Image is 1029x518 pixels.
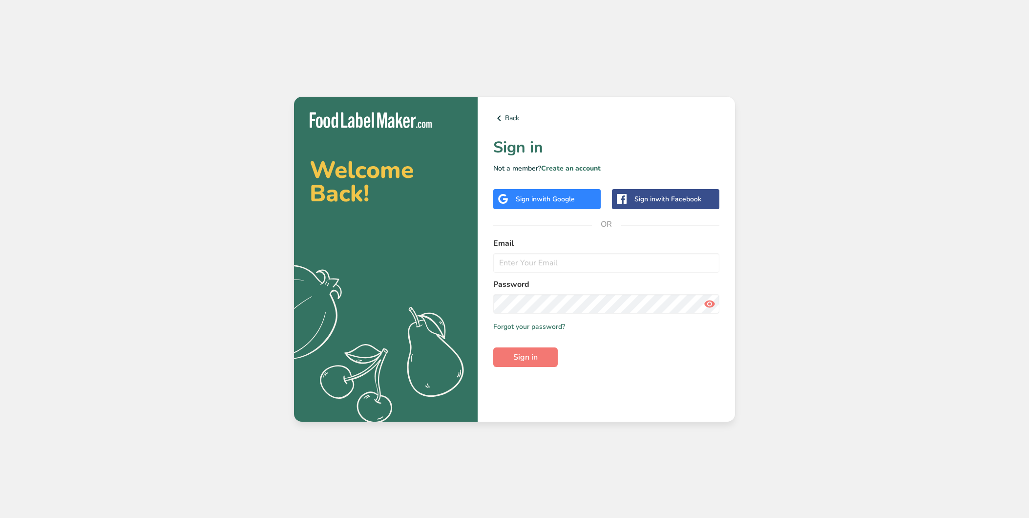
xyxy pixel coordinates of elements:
[493,237,719,249] label: Email
[493,322,565,332] a: Forgot your password?
[493,163,719,173] p: Not a member?
[634,194,701,204] div: Sign in
[592,210,621,239] span: OR
[493,112,719,124] a: Back
[310,158,462,205] h2: Welcome Back!
[541,164,601,173] a: Create an account
[493,279,719,290] label: Password
[513,351,538,363] span: Sign in
[537,194,575,204] span: with Google
[516,194,575,204] div: Sign in
[310,112,432,129] img: Food Label Maker
[493,253,719,273] input: Enter Your Email
[493,136,719,159] h1: Sign in
[655,194,701,204] span: with Facebook
[493,347,558,367] button: Sign in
